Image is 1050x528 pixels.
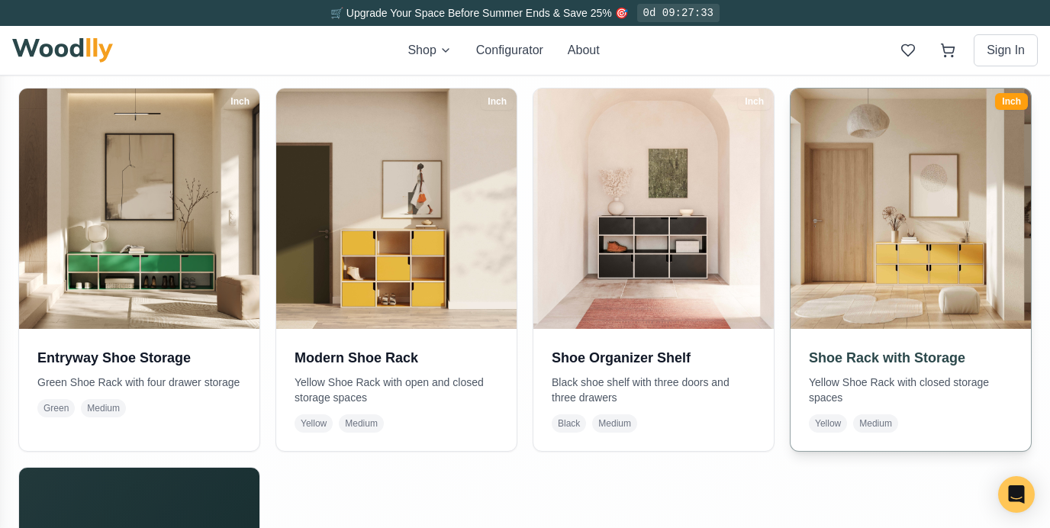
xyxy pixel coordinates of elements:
img: Entryway Shoe Storage [19,89,259,329]
span: Green [37,399,75,417]
span: Yellow [295,414,333,433]
p: Black shoe shelf with three doors and three drawers [552,375,755,405]
h3: Entryway Shoe Storage [37,347,241,369]
button: Configurator [476,41,543,60]
div: Inch [995,93,1028,110]
p: Yellow Shoe Rack with open and closed storage spaces [295,375,498,405]
span: Black [552,414,586,433]
div: Inch [224,93,256,110]
img: Shoe Organizer Shelf [533,89,774,329]
h3: Modern Shoe Rack [295,347,498,369]
span: Yellow [809,414,847,433]
img: Modern Shoe Rack [276,89,517,329]
button: Shop [407,41,451,60]
h3: Shoe Rack with Storage [809,347,1013,369]
img: Shoe Rack with Storage [784,82,1037,335]
div: Open Intercom Messenger [998,476,1035,513]
div: Inch [481,93,514,110]
button: About [568,41,600,60]
img: Woodlly [12,38,113,63]
button: Sign In [974,34,1038,66]
p: Yellow Shoe Rack with closed storage spaces [809,375,1013,405]
h3: Shoe Organizer Shelf [552,347,755,369]
span: Medium [853,414,898,433]
span: Medium [81,399,126,417]
span: Medium [339,414,384,433]
span: Medium [592,414,637,433]
div: Inch [738,93,771,110]
p: Green Shoe Rack with four drawer storage [37,375,241,390]
div: 0d 09:27:33 [637,4,720,22]
span: 🛒 Upgrade Your Space Before Summer Ends & Save 25% 🎯 [330,7,628,19]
